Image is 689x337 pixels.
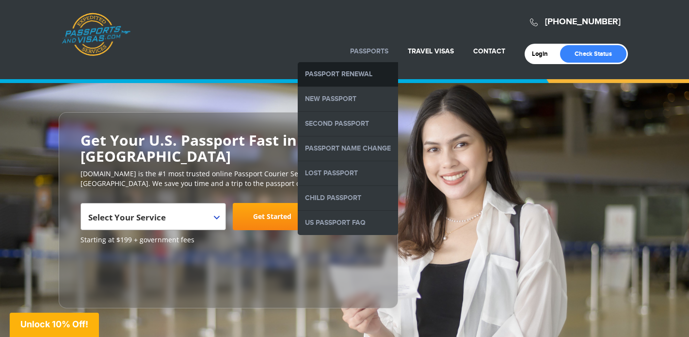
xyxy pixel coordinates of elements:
[298,186,398,210] a: Child Passport
[545,17,621,27] a: [PHONE_NUMBER]
[80,203,226,230] span: Select Your Service
[298,87,398,111] a: New Passport
[532,50,555,58] a: Login
[560,45,626,63] a: Check Status
[298,211,398,235] a: US Passport FAQ
[20,319,88,329] span: Unlock 10% Off!
[10,313,99,337] div: Unlock 10% Off!
[80,235,376,245] span: Starting at $199 + government fees
[350,47,388,55] a: Passports
[62,13,130,56] a: Passports & [DOMAIN_NAME]
[80,250,153,298] iframe: Customer reviews powered by Trustpilot
[233,203,312,230] a: Get Started
[88,212,166,223] span: Select Your Service
[298,112,398,136] a: Second Passport
[80,169,376,188] p: [DOMAIN_NAME] is the #1 most trusted online Passport Courier Service in [GEOGRAPHIC_DATA]. We sav...
[80,132,376,164] h2: Get Your U.S. Passport Fast in [GEOGRAPHIC_DATA]
[298,136,398,161] a: Passport Name Change
[473,47,505,55] a: Contact
[408,47,454,55] a: Travel Visas
[88,207,216,234] span: Select Your Service
[298,161,398,185] a: Lost Passport
[298,62,398,86] a: Passport Renewal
